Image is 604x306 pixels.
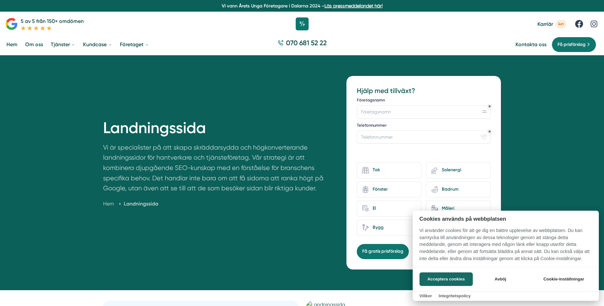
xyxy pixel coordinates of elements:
[419,272,473,286] button: Acceptera cookies
[535,272,592,286] button: Cookie-inställningar
[413,216,599,222] h2: Cookies används på webbplatsen
[419,293,432,298] a: Villkor
[475,272,526,286] button: Avböj
[413,227,599,267] p: Vi använder cookies för att ge dig en bättre upplevelse av webbplatsen. Du kan samtycka till anvä...
[439,293,471,298] a: Integritetspolicy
